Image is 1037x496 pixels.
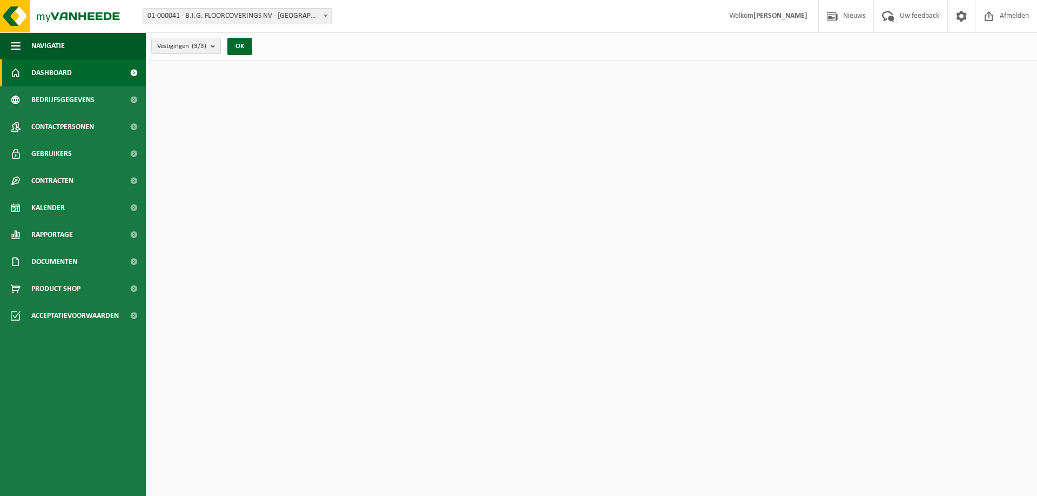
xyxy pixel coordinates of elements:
span: Documenten [31,248,77,275]
count: (3/3) [192,43,206,50]
span: Vestigingen [157,38,206,55]
span: 01-000041 - B.I.G. FLOORCOVERINGS NV - WIELSBEKE [143,8,332,24]
span: Bedrijfsgegevens [31,86,95,113]
span: Gebruikers [31,140,72,167]
span: Product Shop [31,275,80,302]
strong: [PERSON_NAME] [753,12,807,20]
span: Acceptatievoorwaarden [31,302,119,329]
span: Rapportage [31,221,73,248]
span: Navigatie [31,32,65,59]
span: Kalender [31,194,65,221]
button: OK [227,38,252,55]
span: Contactpersonen [31,113,94,140]
span: Contracten [31,167,73,194]
button: Vestigingen(3/3) [151,38,221,54]
span: Dashboard [31,59,72,86]
span: 01-000041 - B.I.G. FLOORCOVERINGS NV - WIELSBEKE [143,9,331,24]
